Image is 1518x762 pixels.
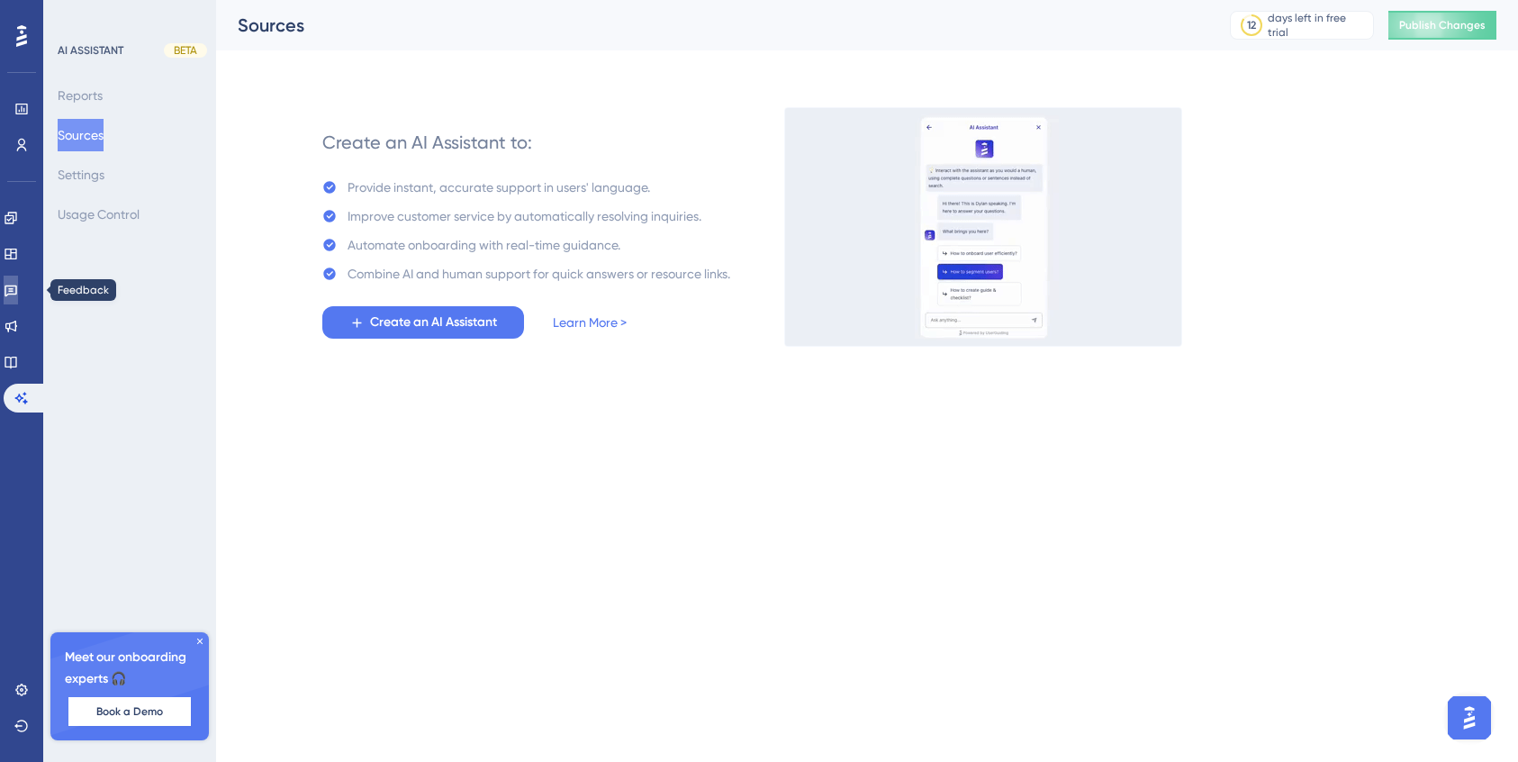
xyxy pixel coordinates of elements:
[370,312,497,333] span: Create an AI Assistant
[1247,18,1256,32] div: 12
[1388,11,1496,40] button: Publish Changes
[784,107,1182,347] img: 536038c8a6906fa413afa21d633a6c1c.gif
[322,306,524,339] button: Create an AI Assistant
[1442,691,1496,745] iframe: UserGuiding AI Assistant Launcher
[553,312,627,333] a: Learn More >
[65,647,194,690] span: Meet our onboarding experts 🎧
[58,119,104,151] button: Sources
[1399,18,1486,32] span: Publish Changes
[68,697,191,726] button: Book a Demo
[322,130,532,155] div: Create an AI Assistant to:
[58,43,123,58] div: AI ASSISTANT
[58,198,140,231] button: Usage Control
[96,704,163,719] span: Book a Demo
[1268,11,1368,40] div: days left in free trial
[164,43,207,58] div: BETA
[58,79,103,112] button: Reports
[348,177,650,198] div: Provide instant, accurate support in users' language.
[348,263,730,285] div: Combine AI and human support for quick answers or resource links.
[58,159,104,191] button: Settings
[348,205,701,227] div: Improve customer service by automatically resolving inquiries.
[238,13,1185,38] div: Sources
[348,234,620,256] div: Automate onboarding with real-time guidance.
